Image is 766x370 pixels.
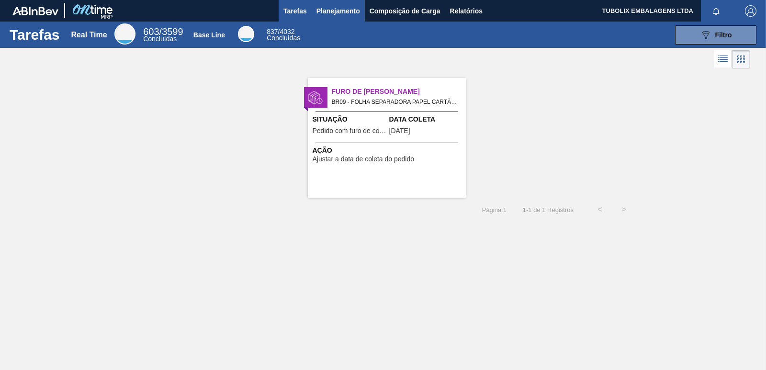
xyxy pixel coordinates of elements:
[370,5,440,17] span: Composição de Carga
[482,206,507,213] span: Página : 1
[714,50,732,68] div: Visão em Lista
[313,146,463,156] span: Ação
[267,28,294,35] span: / 4032
[143,26,183,37] span: / 3599
[332,87,466,97] span: Furo de Coleta
[143,35,177,43] span: Concluídas
[313,127,387,135] span: Pedido com furo de coleta
[389,127,410,135] span: 09/09/2025
[267,29,300,41] div: Base Line
[143,28,183,42] div: Real Time
[332,97,458,107] span: BR09 - FOLHA SEPARADORA PAPEL CARTÃO Pedido - 2008907
[267,28,278,35] span: 837
[12,7,58,15] img: TNhmsLtSVTkK8tSr43FrP2fwEKptu5GPRR3wAAAABJRU5ErkJggg==
[308,90,323,105] img: status
[701,4,732,18] button: Notificações
[193,31,225,39] div: Base Line
[675,25,756,45] button: Filtro
[313,114,387,124] span: Situação
[450,5,483,17] span: Relatórios
[71,31,107,39] div: Real Time
[114,23,135,45] div: Real Time
[715,31,732,39] span: Filtro
[238,26,254,42] div: Base Line
[143,26,159,37] span: 603
[316,5,360,17] span: Planejamento
[267,34,300,42] span: Concluídas
[521,206,574,213] span: 1 - 1 de 1 Registros
[588,198,612,222] button: <
[745,5,756,17] img: Logout
[283,5,307,17] span: Tarefas
[612,198,636,222] button: >
[389,114,463,124] span: Data Coleta
[732,50,750,68] div: Visão em Cards
[313,156,415,163] span: Ajustar a data de coleta do pedido
[10,29,60,40] h1: Tarefas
